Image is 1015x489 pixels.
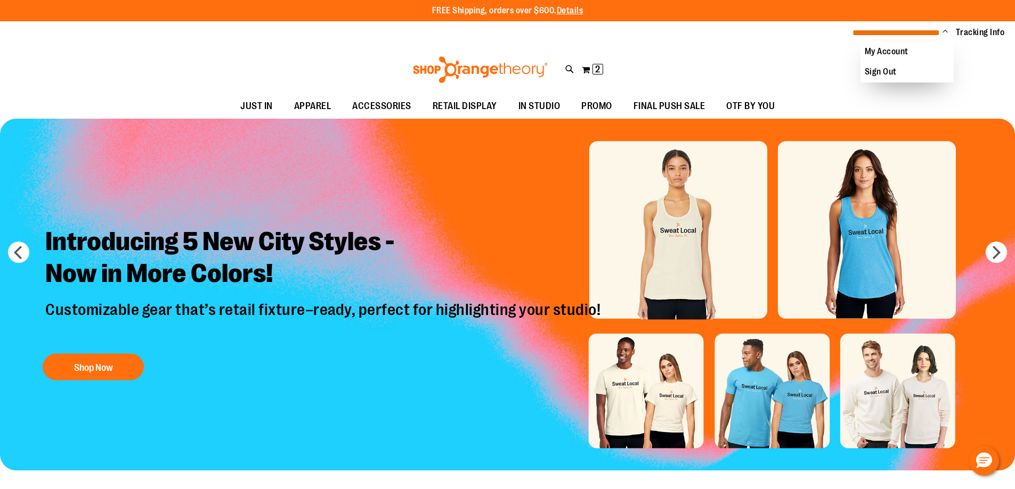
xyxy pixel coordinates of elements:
span: 2 [595,64,600,74]
img: Shop Orangetheory [411,56,549,83]
span: JUST IN [240,94,273,118]
a: FINAL PUSH SALE [623,94,716,119]
span: OTF BY YOU [726,94,775,118]
span: FINAL PUSH SALE [634,94,705,118]
a: Sign Out [860,62,954,82]
a: ACCESSORIES [342,94,422,119]
p: FREE Shipping, orders over $600. [432,5,583,17]
button: Shop Now [43,353,144,380]
p: Customizable gear that’s retail fixture–ready, perfect for highlighting your studio! [37,300,611,343]
a: PROMO [571,94,623,119]
span: IN STUDIO [518,94,561,118]
span: ACCESSORIES [352,94,411,118]
button: Hello, have a question? Let’s chat. [969,446,999,476]
button: Account menu [943,27,948,38]
a: Introducing 5 New City Styles -Now in More Colors! Customizable gear that’s retail fixture–ready,... [37,217,611,385]
button: next [986,242,1007,263]
a: OTF BY YOU [716,94,785,119]
a: Tracking Info [956,27,1005,38]
a: My Account [860,42,954,62]
a: Details [557,6,583,15]
span: RETAIL DISPLAY [433,94,497,118]
a: APPAREL [283,94,342,119]
span: PROMO [581,94,612,118]
a: RETAIL DISPLAY [422,94,508,119]
a: JUST IN [230,94,283,119]
a: IN STUDIO [508,94,571,119]
h2: Introducing 5 New City Styles - Now in More Colors! [37,217,611,300]
span: APPAREL [294,94,331,118]
button: prev [8,242,29,263]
